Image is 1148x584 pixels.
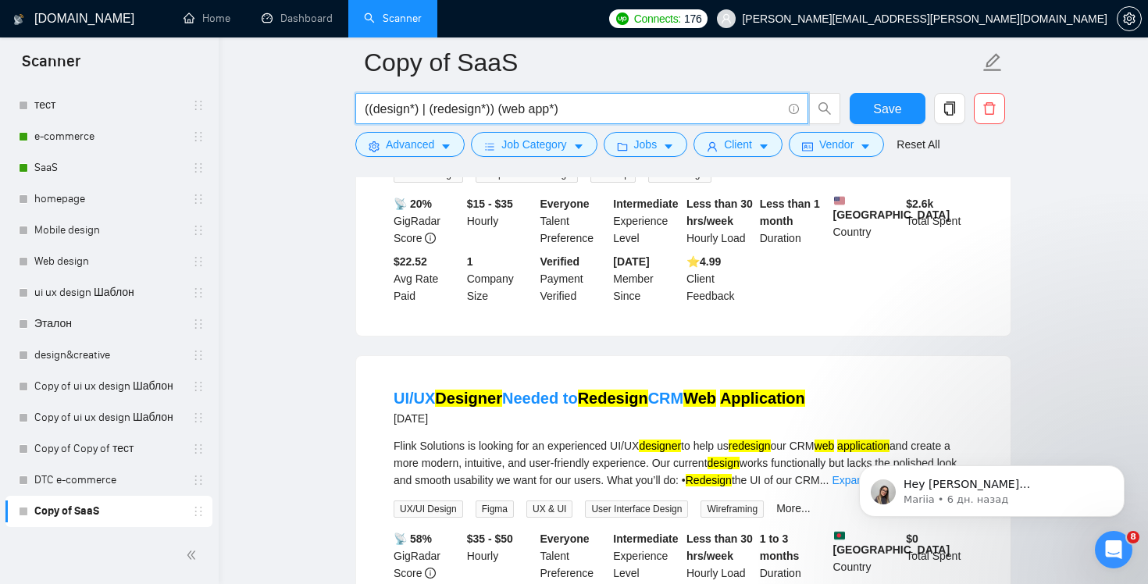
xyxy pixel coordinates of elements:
[809,93,840,124] button: search
[192,380,205,393] span: holder
[757,530,830,582] div: Duration
[830,195,904,247] div: Country
[789,132,884,157] button: idcardVendorcaret-down
[701,500,764,518] span: Wireframing
[34,183,183,215] a: homepage
[760,532,800,562] b: 1 to 3 months
[394,437,973,489] div: Flink Solutions is looking for an experienced UI/UX to help us our CRM and create a more modern, ...
[34,152,183,183] a: SaaS
[386,136,434,153] span: Advanced
[830,530,904,582] div: Country
[834,195,845,206] img: 🇺🇸
[34,496,183,527] a: Copy of SaaS
[832,474,868,486] a: Expand
[974,93,1005,124] button: delete
[467,532,513,545] b: $35 - $50
[906,198,933,210] b: $ 2.6k
[836,433,1148,542] iframe: Intercom notifications сообщение
[192,474,205,486] span: holder
[192,193,205,205] span: holder
[834,530,845,541] img: 🇧🇩
[758,141,769,152] span: caret-down
[686,255,721,268] b: ⭐️ 4.99
[192,224,205,237] span: holder
[634,10,681,27] span: Connects:
[537,530,611,582] div: Talent Preference
[819,136,854,153] span: Vendor
[364,12,422,25] a: searchScanner
[425,568,436,579] span: info-circle
[9,50,93,83] span: Scanner
[610,253,683,304] div: Member Since
[390,195,464,247] div: GigRadar Score
[585,500,688,518] span: User Interface Design
[789,104,799,114] span: info-circle
[394,532,432,545] b: 📡 58%
[850,93,925,124] button: Save
[724,136,752,153] span: Client
[192,99,205,112] span: holder
[975,101,1004,116] span: delete
[192,287,205,299] span: holder
[720,390,805,407] mark: Application
[192,162,205,174] span: holder
[13,7,24,32] img: logo
[693,132,783,157] button: userClientcaret-down
[833,530,950,556] b: [GEOGRAPHIC_DATA]
[982,52,1003,73] span: edit
[802,141,813,152] span: idcard
[192,318,205,330] span: holder
[364,43,979,82] input: Scanner name...
[540,255,580,268] b: Verified
[610,195,683,247] div: Experience Level
[501,136,566,153] span: Job Category
[394,255,427,268] b: $22.52
[903,530,976,582] div: Total Spent
[757,195,830,247] div: Duration
[394,409,805,428] div: [DATE]
[192,130,205,143] span: holder
[873,99,901,119] span: Save
[365,99,782,119] input: Search Freelance Jobs...
[394,500,463,518] span: UX/UI Design
[578,390,648,407] mark: Redesign
[613,255,649,268] b: [DATE]
[540,198,590,210] b: Everyone
[708,457,740,469] mark: design
[262,12,333,25] a: dashboardDashboard
[934,93,965,124] button: copy
[394,390,805,407] a: UI/UXDesignerNeeded toRedesignCRMWeb Application
[369,141,380,152] span: setting
[467,198,513,210] b: $15 - $35
[686,198,753,227] b: Less than 30 hrs/week
[639,440,681,452] mark: designer
[617,141,628,152] span: folder
[686,474,732,486] mark: Redesign
[34,90,183,121] a: тест
[390,253,464,304] div: Avg Rate Paid
[476,500,514,518] span: Figma
[903,195,976,247] div: Total Spent
[729,440,771,452] mark: redesign
[616,12,629,25] img: upwork-logo.png
[1117,6,1142,31] button: setting
[815,440,835,452] mark: web
[1118,12,1141,25] span: setting
[192,505,205,518] span: holder
[683,253,757,304] div: Client Feedback
[484,141,495,152] span: bars
[34,121,183,152] a: e-commerce
[610,530,683,582] div: Experience Level
[721,13,732,24] span: user
[464,530,537,582] div: Hourly
[186,547,201,563] span: double-left
[390,530,464,582] div: GigRadar Score
[34,371,183,402] a: Copy of ui ux design Шаблон
[34,277,183,308] a: ui ux design Шаблон
[192,349,205,361] span: holder
[467,255,473,268] b: 1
